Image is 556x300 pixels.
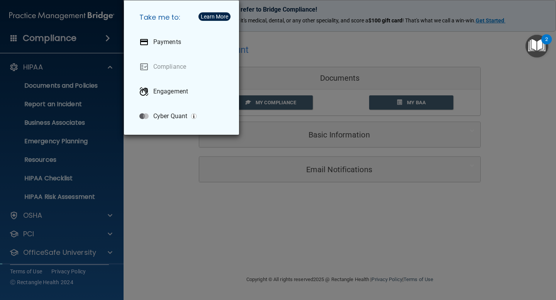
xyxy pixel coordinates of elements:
a: Engagement [133,81,233,102]
a: Payments [133,31,233,53]
button: Learn More [198,12,231,21]
div: Learn More [201,14,228,19]
p: Cyber Quant [153,112,187,120]
div: 2 [545,39,548,49]
h5: Take me to: [133,7,233,28]
a: Cyber Quant [133,105,233,127]
button: Open Resource Center, 2 new notifications [525,35,548,58]
a: Compliance [133,56,233,78]
p: Payments [153,38,181,46]
p: Engagement [153,88,188,95]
